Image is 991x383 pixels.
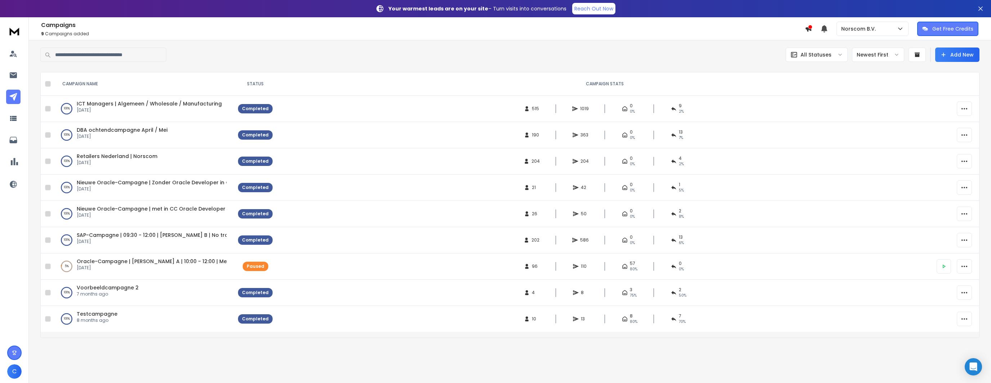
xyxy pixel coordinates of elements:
div: Open Intercom Messenger [965,358,982,375]
a: ICT Managers | Algemeen / Wholesale / Manufacturing [77,100,222,107]
span: 0% [630,214,635,220]
span: 75 % [630,293,637,298]
td: 100%Nieuwe Oracle-Campagne | met in CC Oracle Developer | 13:30 - 15:30[DATE] [54,201,234,227]
span: 204 [580,158,589,164]
button: C [7,364,22,379]
button: Newest First [852,48,904,62]
div: Completed [242,316,269,322]
button: Get Free Credits [917,22,978,36]
p: 100 % [64,236,70,244]
a: DBA ochtendcampagne April / Mei [77,126,167,134]
span: 13 [679,234,683,240]
span: 21 [532,185,539,190]
div: Completed [242,158,269,164]
td: 5%Oracle-Campagne | [PERSON_NAME] A | 10:00 - 12:00 | Met tracking[DATE] [54,253,234,280]
p: 100 % [64,131,70,139]
span: 0% [630,240,635,246]
p: Get Free Credits [932,25,973,32]
th: CAMPAIGN NAME [54,72,234,96]
a: Nieuwe Oracle-Campagne | met in CC Oracle Developer | 13:30 - 15:30 [77,205,261,212]
p: [DATE] [77,160,157,166]
span: 80 % [630,319,637,325]
th: CAMPAIGN STATS [277,72,932,96]
a: Voorbeeldcampagne 2 [77,284,139,291]
span: 0% [630,161,635,167]
span: 204 [532,158,540,164]
p: – Turn visits into conversations [389,5,566,12]
span: 4 [532,290,539,296]
div: Completed [242,185,269,190]
a: Retailers Nederland | Norscom [77,153,157,160]
span: 0 [630,103,633,109]
td: 100%ICT Managers | Algemeen / Wholesale / Manufacturing[DATE] [54,96,234,122]
p: [DATE] [77,212,227,218]
span: 0 [630,208,633,214]
span: 7 [679,313,681,319]
span: 2 [679,208,681,214]
span: 96 [532,263,539,269]
span: 8 [630,313,633,319]
td: 100%SAP-Campagne | 09:30 - 12:00 | [PERSON_NAME] B | No tracking[DATE] [54,227,234,253]
div: Paused [247,263,264,269]
span: 3 [630,287,632,293]
span: 0% [630,109,635,114]
span: 70 % [679,319,686,325]
span: 190 [532,132,539,138]
span: 0% [630,135,635,141]
p: 100 % [64,105,70,112]
span: 42 [581,185,588,190]
button: Add New [935,48,979,62]
p: All Statuses [801,51,831,58]
strong: Your warmest leads are on your site [389,5,488,12]
p: 5 % [65,263,69,270]
td: 100%Voorbeeldcampagne 27 months ago [54,280,234,306]
span: 0 [630,234,633,240]
p: 100 % [64,315,70,323]
span: 57 [630,261,635,266]
p: 100 % [64,158,70,165]
p: 7 months ago [77,291,139,297]
span: 2 % [679,161,684,167]
span: 9 [679,103,682,109]
span: 8 [581,290,588,296]
h1: Campaigns [41,21,805,30]
p: 8 months ago [77,317,117,323]
p: 100 % [64,184,70,191]
th: STATUS [234,72,277,96]
td: 100%Retailers Nederland | Norscom[DATE] [54,148,234,175]
p: [DATE] [77,107,222,113]
span: 363 [580,132,588,138]
span: 0 [630,156,633,161]
span: 2 % [679,109,684,114]
p: Campaigns added [41,31,805,37]
span: 13 [581,316,588,322]
span: 80 % [630,266,637,272]
div: Completed [242,211,269,217]
span: 0% [630,188,635,193]
span: Oracle-Campagne | [PERSON_NAME] A | 10:00 - 12:00 | Met tracking [77,258,252,265]
span: Testcampagne [77,310,117,317]
div: Completed [242,237,269,243]
span: 0 % [679,266,684,272]
p: [DATE] [77,186,227,192]
a: Reach Out Now [572,3,615,14]
span: SAP-Campagne | 09:30 - 12:00 | [PERSON_NAME] B | No tracking [77,231,242,239]
span: 1019 [580,106,589,112]
span: 515 [532,106,539,112]
p: 100 % [64,289,70,296]
td: 100%Testcampagne8 months ago [54,306,234,332]
p: [DATE] [77,239,227,244]
p: 100 % [64,210,70,217]
span: 202 [532,237,539,243]
a: Nieuwe Oracle-Campagne | Zonder Oracle Developer in CC | 09:30 - 12:00 [77,179,270,186]
span: 2 [679,287,681,293]
span: 5 % [679,188,684,193]
span: 50 [581,211,588,217]
span: 0 [630,182,633,188]
span: 4 [679,156,682,161]
span: 10 [532,316,539,322]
